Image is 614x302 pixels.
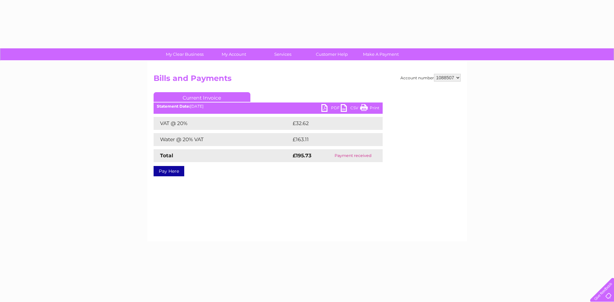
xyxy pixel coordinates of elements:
b: Statement Date: [157,104,190,109]
a: Services [256,48,309,60]
a: Current Invoice [154,92,250,102]
a: My Account [207,48,260,60]
a: Customer Help [305,48,358,60]
h2: Bills and Payments [154,74,461,86]
td: £163.11 [291,133,369,146]
a: My Clear Business [158,48,211,60]
td: VAT @ 20% [154,117,291,130]
a: Make A Payment [354,48,408,60]
a: PDF [321,104,341,113]
a: Pay Here [154,166,184,176]
td: Water @ 20% VAT [154,133,291,146]
div: [DATE] [154,104,383,109]
strong: Total [160,152,173,159]
td: Payment received [323,149,382,162]
a: Print [360,104,379,113]
div: Account number [400,74,461,82]
td: £32.62 [291,117,369,130]
strong: £195.73 [293,152,311,159]
a: CSV [341,104,360,113]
